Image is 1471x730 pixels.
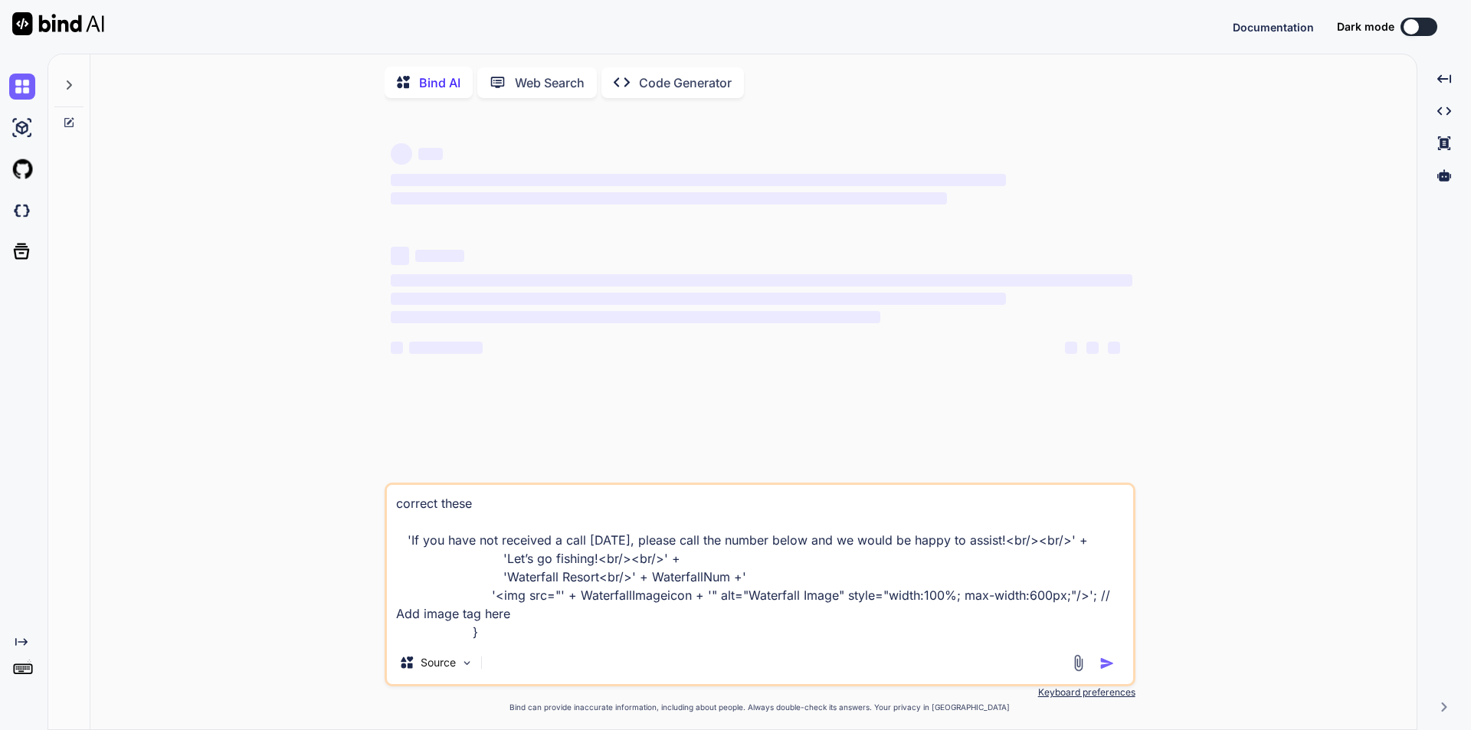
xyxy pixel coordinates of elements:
[1233,19,1314,35] button: Documentation
[1233,21,1314,34] span: Documentation
[9,156,35,182] img: githubLight
[391,311,880,323] span: ‌
[1065,342,1077,354] span: ‌
[460,656,473,669] img: Pick Models
[1108,342,1120,354] span: ‌
[421,655,456,670] p: Source
[9,198,35,224] img: darkCloudIdeIcon
[391,274,1132,286] span: ‌
[391,174,1006,186] span: ‌
[391,143,412,165] span: ‌
[385,702,1135,713] p: Bind can provide inaccurate information, including about people. Always double-check its answers....
[515,74,585,92] p: Web Search
[391,342,403,354] span: ‌
[12,12,104,35] img: Bind AI
[415,250,464,262] span: ‌
[639,74,732,92] p: Code Generator
[9,74,35,100] img: chat
[1070,654,1087,672] img: attachment
[418,148,443,160] span: ‌
[387,485,1133,641] textarea: correct these 'If you have not received a call [DATE], please call the number below and we would ...
[391,247,409,265] span: ‌
[9,115,35,141] img: ai-studio
[385,686,1135,699] p: Keyboard preferences
[1337,19,1394,34] span: Dark mode
[1099,656,1115,671] img: icon
[419,74,460,92] p: Bind AI
[391,192,947,205] span: ‌
[391,293,1006,305] span: ‌
[1086,342,1099,354] span: ‌
[409,342,483,354] span: ‌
